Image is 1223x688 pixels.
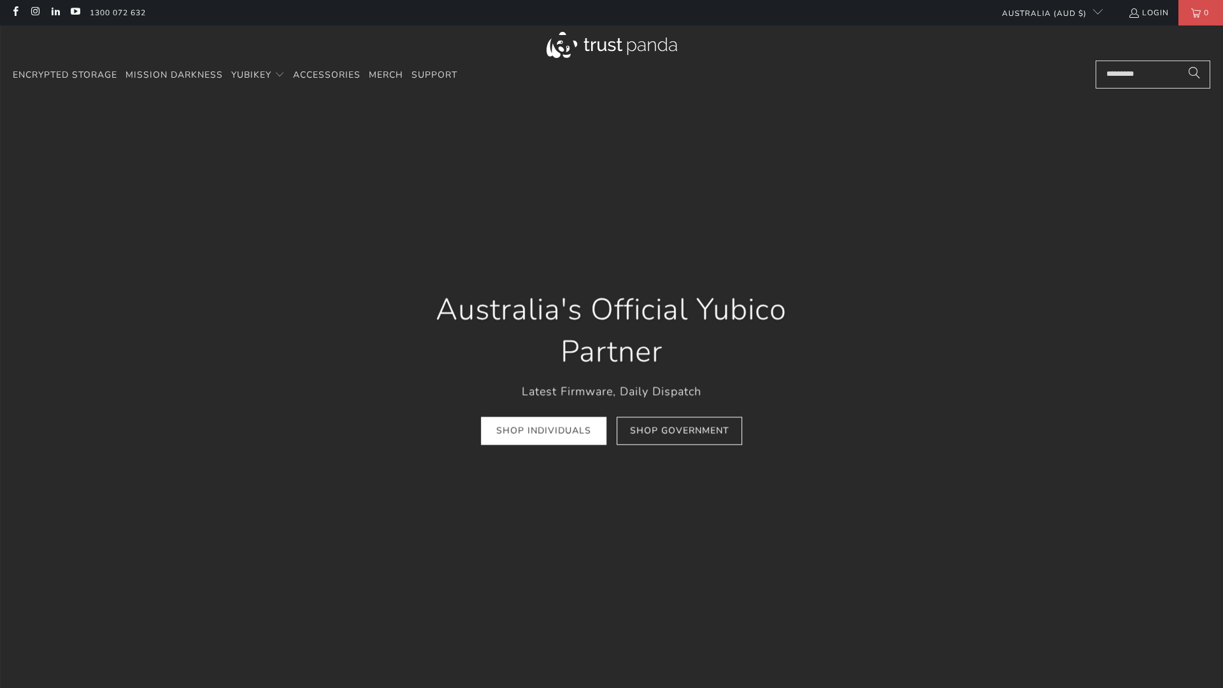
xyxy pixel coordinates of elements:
[13,69,117,81] span: Encrypted Storage
[90,6,146,20] a: 1300 072 632
[231,61,285,90] summary: YubiKey
[231,69,271,81] span: YubiKey
[13,61,457,90] nav: Translation missing: en.navigation.header.main_nav
[401,289,822,373] h1: Australia's Official Yubico Partner
[411,61,457,90] a: Support
[13,61,117,90] a: Encrypted Storage
[401,382,822,401] p: Latest Firmware, Daily Dispatch
[617,417,742,445] a: Shop Government
[293,61,361,90] a: Accessories
[69,8,80,18] a: Trust Panda Australia on YouTube
[29,8,40,18] a: Trust Panda Australia on Instagram
[481,417,606,445] a: Shop Individuals
[411,69,457,81] span: Support
[1128,6,1169,20] a: Login
[369,61,403,90] a: Merch
[10,8,20,18] a: Trust Panda Australia on Facebook
[125,69,223,81] span: Mission Darkness
[1178,61,1210,89] button: Search
[547,32,677,58] img: Trust Panda Australia
[369,69,403,81] span: Merch
[125,61,223,90] a: Mission Darkness
[50,8,61,18] a: Trust Panda Australia on LinkedIn
[293,69,361,81] span: Accessories
[1096,61,1210,89] input: Search...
